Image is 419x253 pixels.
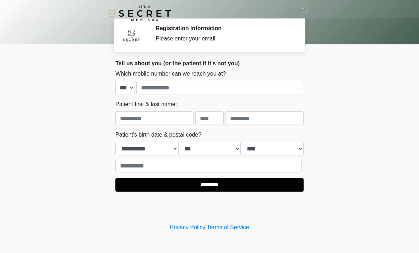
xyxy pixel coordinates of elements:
[121,25,142,46] img: Agent Avatar
[115,60,304,67] h2: Tell us about you (or the patient if it's not you)
[115,100,177,109] label: Patient first & last name:
[156,34,293,43] div: Please enter your email
[108,5,171,21] img: It's A Secret Med Spa Logo
[207,224,249,230] a: Terms of Service
[170,224,206,230] a: Privacy Policy
[156,25,293,32] h2: Registration Information
[115,131,201,139] label: Patient's birth date & postal code?
[205,224,207,230] a: |
[115,70,226,78] label: Which mobile number can we reach you at?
